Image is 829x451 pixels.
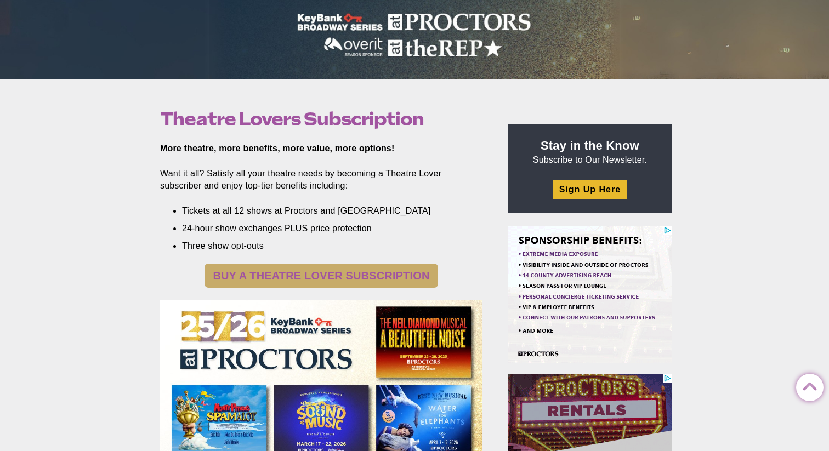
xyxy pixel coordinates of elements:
[205,264,438,288] a: BUY A THEATRE LOVER SUBSCRIPTION
[160,109,482,129] h1: Theatre Lovers Subscription
[160,168,482,192] p: Want it all? Satisfy all your theatre needs by becoming a Theatre Lover subscriber and enjoy top-...
[508,226,672,363] iframe: Advertisement
[160,144,394,153] strong: More theatre, more benefits, more value, more options!
[541,139,639,152] strong: Stay in the Know
[796,374,818,396] a: Back to Top
[182,222,466,235] li: 24-hour show exchanges PLUS price protection
[553,180,627,199] a: Sign Up Here
[521,138,659,166] p: Subscribe to Our Newsletter.
[182,205,466,217] li: Tickets at all 12 shows at Proctors and [GEOGRAPHIC_DATA]
[182,240,466,252] li: Three show opt-outs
